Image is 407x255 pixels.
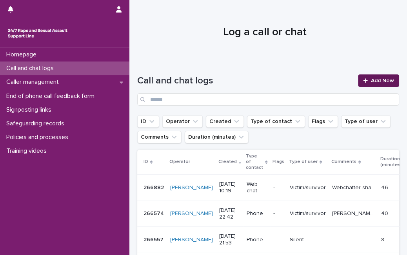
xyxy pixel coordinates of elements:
p: Created [218,157,237,166]
a: Add New [358,74,399,87]
button: ID [137,115,159,128]
p: Operator [169,157,190,166]
button: Created [206,115,244,128]
p: Webchatter shared they were raped last week, explored defintion of rape, consent. Explored their ... [332,183,376,191]
button: Comments [137,131,182,143]
input: Search [137,93,399,106]
p: Victim/survivor [290,184,326,191]
p: End of phone call feedback form [3,92,101,100]
p: Safeguarding records [3,120,71,127]
p: Type of contact [246,152,263,172]
p: Victim/survivor [290,210,326,217]
p: Training videos [3,147,53,155]
p: 266557 [144,235,165,243]
p: Caller management [3,78,65,86]
h1: Call and chat logs [137,75,353,87]
p: Phone [247,237,267,243]
a: [PERSON_NAME] [170,210,213,217]
button: Type of user [341,115,391,128]
button: Duration (minutes) [185,131,249,143]
p: Duration (minutes) [380,155,402,169]
p: 8 [381,235,386,243]
p: Flags [273,157,284,166]
a: [PERSON_NAME] [170,237,213,243]
p: [DATE] 10:19 [219,181,240,194]
button: Operator [162,115,203,128]
p: - [273,237,283,243]
p: Caller shared they were raped by their ex-partner, talked about the relationship and their emotions. [332,209,376,217]
p: - [273,184,283,191]
span: Add New [371,78,394,83]
p: - [273,210,283,217]
p: Silent [290,237,326,243]
p: 266882 [144,183,165,191]
p: ID [144,157,148,166]
p: [DATE] 22:42 [219,207,240,221]
p: 40 [381,209,390,217]
h1: Log a call or chat [137,26,392,39]
p: Homepage [3,51,43,58]
p: Call and chat logs [3,65,60,72]
p: Comments [331,157,356,166]
button: Flags [308,115,338,128]
p: 266574 [144,209,165,217]
p: 46 [381,183,390,191]
a: [PERSON_NAME] [170,184,213,191]
p: Phone [247,210,267,217]
p: [DATE] 21:53 [219,233,240,246]
p: Type of user [289,157,318,166]
p: Web chat [247,181,267,194]
button: Type of contact [247,115,305,128]
p: Policies and processes [3,134,74,141]
p: - [332,235,335,243]
img: rhQMoQhaT3yELyF149Cw [6,25,69,41]
p: Signposting links [3,106,58,114]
